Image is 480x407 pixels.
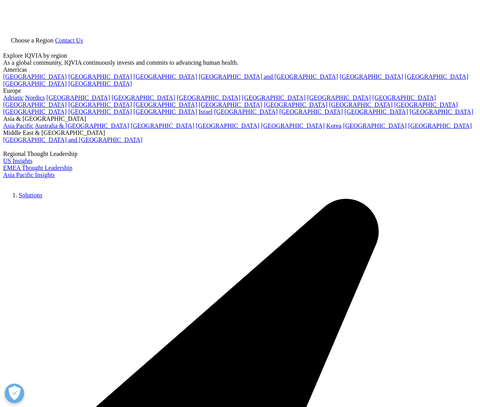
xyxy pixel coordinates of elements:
a: [GEOGRAPHIC_DATA] [372,94,436,101]
a: [GEOGRAPHIC_DATA] [131,122,194,129]
a: [GEOGRAPHIC_DATA] [242,94,306,101]
div: Regional Thought Leadership [3,150,477,157]
a: [GEOGRAPHIC_DATA] [133,108,197,115]
a: [GEOGRAPHIC_DATA] [112,94,175,101]
a: [GEOGRAPHIC_DATA] [307,94,371,101]
a: [GEOGRAPHIC_DATA] [68,101,132,108]
div: As a global community, IQVIA continuously invests and commits to advancing human health. [3,59,477,66]
a: [GEOGRAPHIC_DATA] [405,73,468,80]
a: US Insights [3,157,32,164]
a: [GEOGRAPHIC_DATA] [409,108,473,115]
a: [GEOGRAPHIC_DATA] [344,108,408,115]
div: Asia & [GEOGRAPHIC_DATA] [3,115,477,122]
a: [GEOGRAPHIC_DATA] [133,73,197,80]
a: [GEOGRAPHIC_DATA] [394,101,458,108]
div: Americas [3,66,477,73]
a: EMEA Thought Leadership [3,165,72,171]
a: Australia & [GEOGRAPHIC_DATA] [35,122,129,129]
a: [GEOGRAPHIC_DATA] and [GEOGRAPHIC_DATA] [198,73,338,80]
button: Open Preferences [5,384,24,403]
a: [GEOGRAPHIC_DATA] [133,101,197,108]
a: Asia Pacific [3,122,34,129]
div: Europe [3,87,477,94]
a: [GEOGRAPHIC_DATA] [214,108,278,115]
div: Explore IQVIA by region [3,52,477,59]
a: [GEOGRAPHIC_DATA] and [GEOGRAPHIC_DATA] [3,136,142,143]
a: [GEOGRAPHIC_DATA] [3,73,67,80]
a: Korea [326,122,342,129]
div: Middle East & [GEOGRAPHIC_DATA] [3,129,477,136]
a: [GEOGRAPHIC_DATA] [3,80,67,87]
a: [GEOGRAPHIC_DATA] [264,101,328,108]
a: [GEOGRAPHIC_DATA] [68,108,132,115]
a: [GEOGRAPHIC_DATA] [198,101,262,108]
a: [GEOGRAPHIC_DATA] [408,122,472,129]
a: [GEOGRAPHIC_DATA] [177,94,240,101]
a: [GEOGRAPHIC_DATA] [329,101,393,108]
span: Choose a Region [11,37,53,44]
a: [GEOGRAPHIC_DATA] [3,101,67,108]
a: [GEOGRAPHIC_DATA] [3,108,67,115]
a: [GEOGRAPHIC_DATA] [261,122,324,129]
a: [GEOGRAPHIC_DATA] [68,73,132,80]
a: [GEOGRAPHIC_DATA] [46,94,110,101]
a: Adriatic [3,94,23,101]
a: Israel [198,108,213,115]
a: Solutions [19,192,42,198]
a: [GEOGRAPHIC_DATA] [196,122,259,129]
a: [GEOGRAPHIC_DATA] [340,73,403,80]
a: Asia Pacific Insights [3,172,55,178]
a: Nordics [25,94,45,101]
a: [GEOGRAPHIC_DATA] [279,108,343,115]
a: [GEOGRAPHIC_DATA] [68,80,132,87]
a: Contact Us [55,37,83,44]
a: [GEOGRAPHIC_DATA] [343,122,407,129]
